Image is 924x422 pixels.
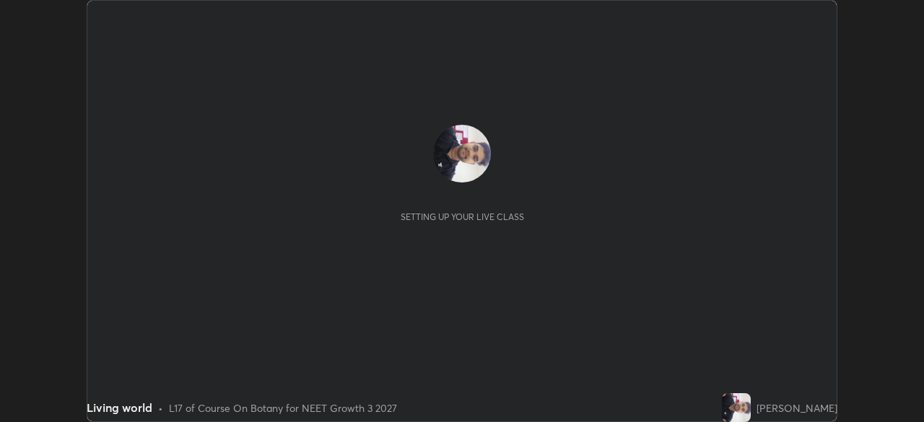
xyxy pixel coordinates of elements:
[757,400,837,416] div: [PERSON_NAME]
[401,211,524,222] div: Setting up your live class
[433,125,491,183] img: 736025e921674e2abaf8bd4c02bac161.jpg
[158,400,163,416] div: •
[169,400,397,416] div: L17 of Course On Botany for NEET Growth 3 2027
[87,399,152,416] div: Living world
[722,393,751,422] img: 736025e921674e2abaf8bd4c02bac161.jpg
